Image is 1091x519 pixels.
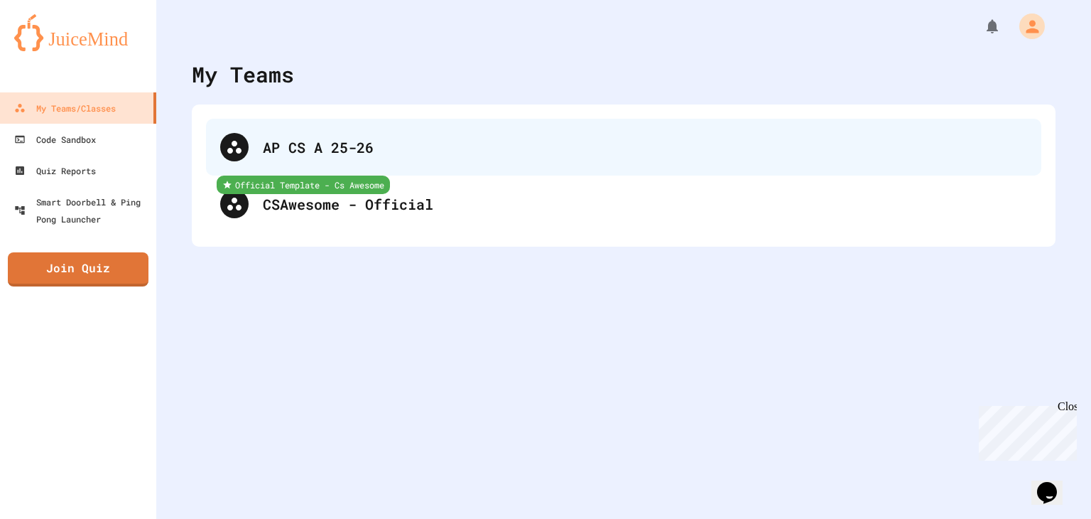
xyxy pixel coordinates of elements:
[206,176,1041,232] div: Official Template - Cs AwesomeCSAwesome - Official
[263,193,1027,215] div: CSAwesome - Official
[6,6,98,90] div: Chat with us now!Close
[206,119,1041,176] div: AP CS A 25-26
[973,400,1077,461] iframe: chat widget
[263,137,1027,158] div: AP CS A 25-26
[8,252,148,287] a: Join Quiz
[1031,462,1077,505] iframe: chat widget
[14,193,151,228] div: Smart Doorbell & Ping Pong Launcher
[14,14,142,51] img: logo-orange.svg
[14,131,96,148] div: Code Sandbox
[192,58,294,90] div: My Teams
[1004,10,1048,43] div: My Account
[14,162,96,179] div: Quiz Reports
[14,100,116,117] div: My Teams/Classes
[957,14,1004,38] div: My Notifications
[217,176,390,194] div: Official Template - Cs Awesome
